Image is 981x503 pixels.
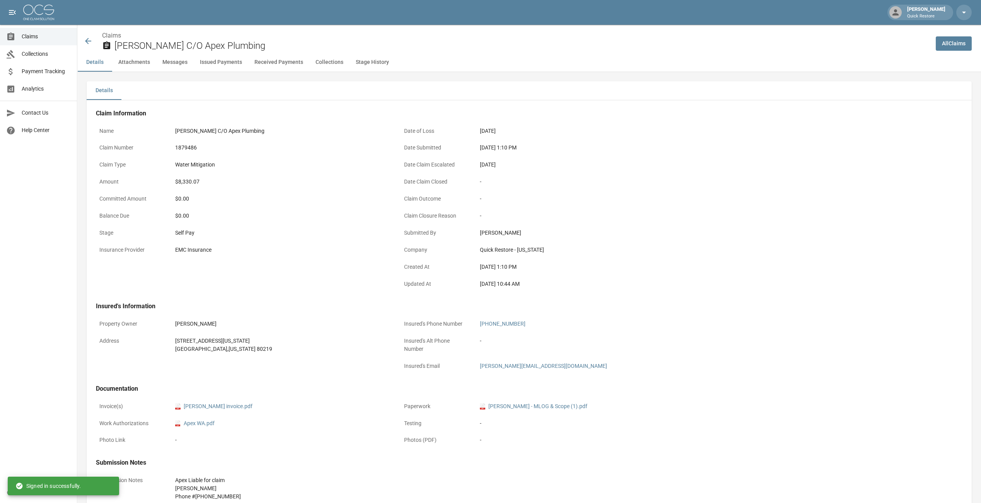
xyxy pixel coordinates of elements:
p: Insured's Alt Phone Number [401,333,470,357]
div: anchor tabs [77,53,981,72]
span: Claims [22,33,71,41]
p: Claim Closure Reason [401,208,470,223]
p: Insurance Provider [96,242,165,258]
p: Date of Loss [401,124,470,139]
h4: Documentation [96,385,696,393]
button: Received Payments [248,53,309,72]
span: Contact Us [22,109,71,117]
a: Claims [102,32,121,39]
p: Committed Amount [96,191,165,206]
p: Paperwork [401,399,470,414]
div: [PERSON_NAME] [904,5,949,19]
div: [PERSON_NAME] [175,320,388,328]
div: [DATE] 1:10 PM [480,263,693,271]
span: Help Center [22,126,71,134]
div: EMC Insurance [175,246,388,254]
a: pdf[PERSON_NAME] - MLOG & Scope (1).pdf [480,402,587,410]
p: Submitted By [401,225,470,240]
div: Quick Restore - [US_STATE] [480,246,693,254]
h4: Claim Information [96,110,696,117]
div: details tabs [87,81,972,100]
h4: Submission Notes [96,459,696,467]
p: Testing [401,416,470,431]
p: Invoice(s) [96,399,165,414]
a: [PERSON_NAME][EMAIL_ADDRESS][DOMAIN_NAME] [480,363,607,369]
p: Date Submitted [401,140,470,155]
div: - [480,337,693,345]
p: Claim Type [96,157,165,172]
a: AllClaims [936,36,972,51]
div: [STREET_ADDRESS][US_STATE] [175,337,388,345]
p: Updated At [401,276,470,292]
div: [GEOGRAPHIC_DATA] , [US_STATE] 80219 [175,345,388,353]
h2: [PERSON_NAME] C/O Apex Plumbing [114,40,930,52]
p: Insured's Email [401,359,470,374]
div: $0.00 [175,212,388,220]
div: 1879486 [175,144,388,152]
a: [PHONE_NUMBER] [480,321,525,327]
button: open drawer [5,5,20,20]
p: Claim Outcome [401,191,470,206]
img: ocs-logo-white-transparent.png [23,5,54,20]
button: Details [77,53,112,72]
div: © 2025 One Claim Solution [7,489,70,496]
p: Company [401,242,470,258]
div: Apex Liable for claim [PERSON_NAME] Phone #[PHONE_NUMBER] [175,476,693,501]
div: $0.00 [175,195,388,203]
p: Photos (PDF) [401,433,470,448]
p: Property Owner [96,316,165,331]
div: - [480,178,693,186]
p: Balance Due [96,208,165,223]
div: [DATE] 10:44 AM [480,280,693,288]
p: Submission Notes [96,473,165,488]
button: Issued Payments [194,53,248,72]
a: pdfApex WA.pdf [175,419,215,427]
p: Name [96,124,165,139]
p: Work Authorizations [96,416,165,431]
p: Quick Restore [907,13,945,20]
div: [DATE] [480,127,693,135]
p: Photo Link [96,433,165,448]
button: Collections [309,53,350,72]
p: Date Claim Closed [401,174,470,189]
button: Messages [156,53,194,72]
p: Date Claim Escalated [401,157,470,172]
p: Claim Number [96,140,165,155]
div: Signed in successfully. [15,479,81,493]
div: Water Mitigation [175,161,388,169]
div: - [175,436,388,444]
div: [DATE] [480,161,693,169]
div: Self Pay [175,229,388,237]
div: - [480,419,693,427]
div: [PERSON_NAME] [480,229,693,237]
div: [PERSON_NAME] C/O Apex Plumbing [175,127,388,135]
span: Payment Tracking [22,67,71,76]
div: $8,330.07 [175,178,388,186]
div: - [480,436,693,444]
button: Details [87,81,121,100]
p: Address [96,333,165,348]
span: Analytics [22,85,71,93]
div: [DATE] 1:10 PM [480,144,693,152]
button: Attachments [112,53,156,72]
p: Created At [401,259,470,275]
p: Amount [96,174,165,189]
nav: breadcrumb [102,31,930,40]
p: Stage [96,225,165,240]
p: Insured's Phone Number [401,316,470,331]
h4: Insured's Information [96,302,696,310]
div: - [480,212,693,220]
span: Collections [22,50,71,58]
div: - [480,195,693,203]
button: Stage History [350,53,395,72]
a: pdf[PERSON_NAME] invoice.pdf [175,402,253,410]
